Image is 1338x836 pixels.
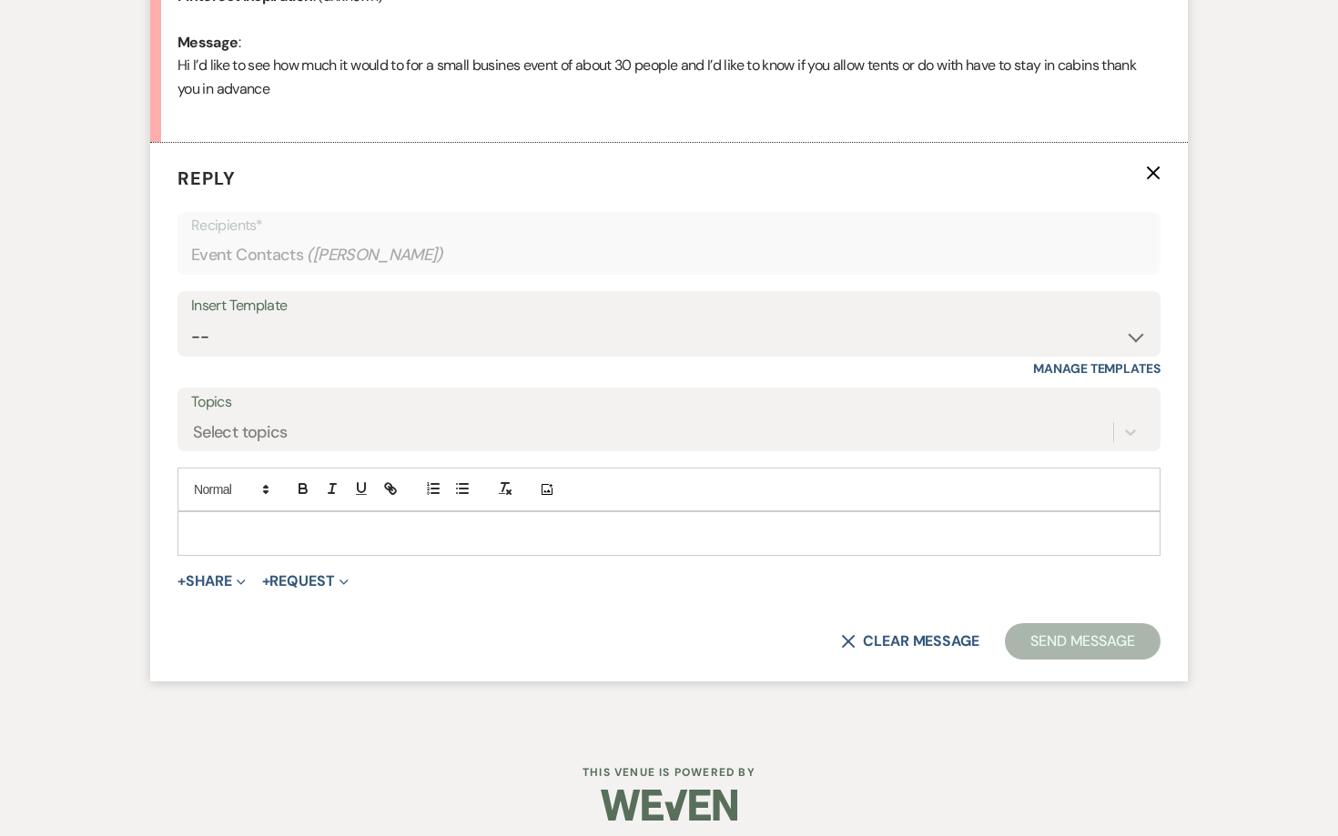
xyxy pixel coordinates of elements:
p: Recipients* [191,214,1147,237]
b: Message [177,33,238,52]
div: Insert Template [191,293,1147,319]
div: Event Contacts [191,237,1147,273]
button: Request [262,574,349,589]
button: Clear message [841,634,979,649]
div: Select topics [193,420,288,445]
span: + [262,574,270,589]
button: Send Message [1005,623,1161,660]
a: Manage Templates [1033,360,1161,377]
span: ( [PERSON_NAME] ) [307,243,443,267]
button: Share [177,574,246,589]
span: + [177,574,186,589]
label: Topics [191,389,1147,416]
span: Reply [177,166,236,190]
